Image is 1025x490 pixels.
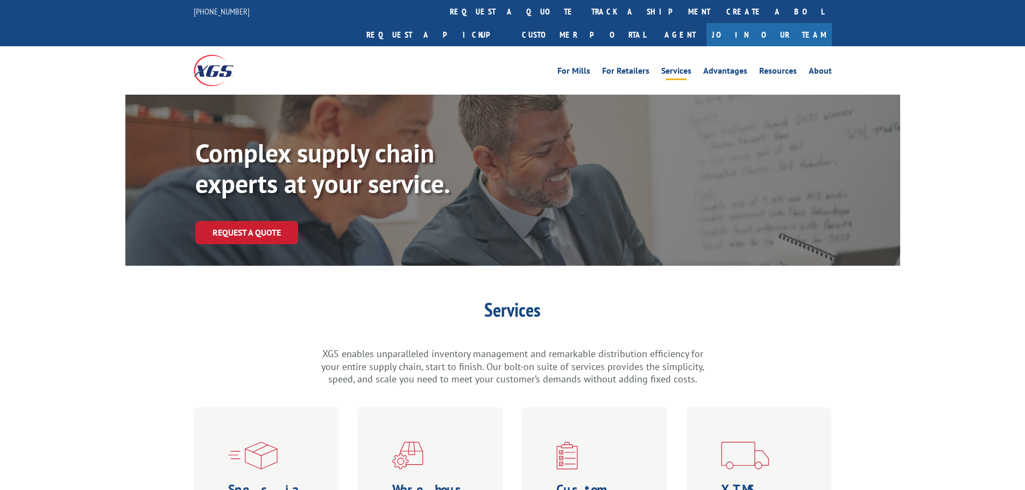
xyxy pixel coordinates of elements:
img: xgs-icon-specialized-ltl-red [228,442,278,470]
a: Services [661,67,691,79]
img: xgs-icon-warehouseing-cutting-fulfillment-red [392,442,423,470]
h1: Services [319,300,706,325]
a: For Retailers [602,67,649,79]
img: xgs-icon-transportation-forms-red [721,442,769,470]
a: Resources [759,67,797,79]
a: Customer Portal [514,23,654,46]
a: Join Our Team [706,23,832,46]
img: xgs-icon-custom-logistics-solutions-red [556,442,578,470]
a: [PHONE_NUMBER] [194,6,250,17]
p: XGS enables unparalleled inventory management and remarkable distribution efficiency for your ent... [319,347,706,386]
a: Request a Quote [195,221,298,244]
a: Request a pickup [358,23,514,46]
a: For Mills [557,67,590,79]
a: Agent [654,23,706,46]
p: Complex supply chain experts at your service. [195,138,518,200]
a: About [809,67,832,79]
a: Advantages [703,67,747,79]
